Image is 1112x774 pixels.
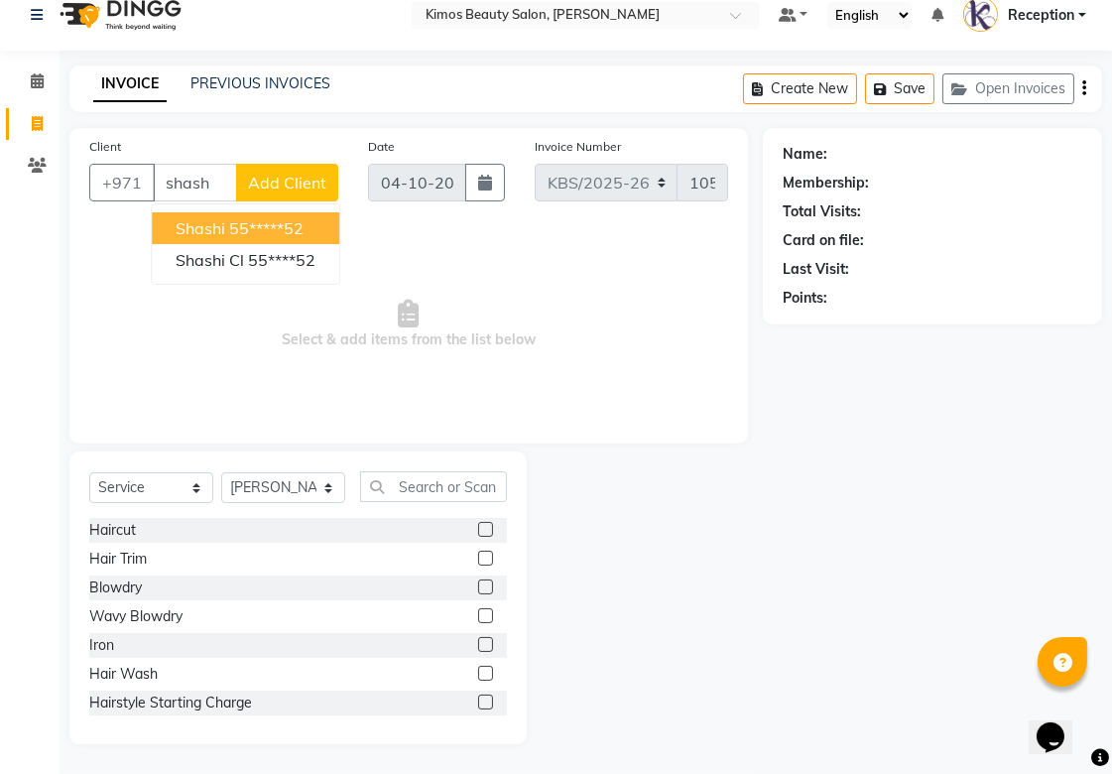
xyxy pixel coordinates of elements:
[190,74,330,92] a: PREVIOUS INVOICES
[89,635,114,656] div: Iron
[743,73,857,104] button: Create New
[236,164,338,201] button: Add Client
[89,578,142,598] div: Blowdry
[89,664,158,685] div: Hair Wash
[942,73,1074,104] button: Open Invoices
[865,73,934,104] button: Save
[783,173,869,193] div: Membership:
[89,138,121,156] label: Client
[248,173,326,193] span: Add Client
[783,259,849,280] div: Last Visit:
[783,201,861,222] div: Total Visits:
[89,606,183,627] div: Wavy Blowdry
[783,144,827,165] div: Name:
[783,230,864,251] div: Card on file:
[89,164,155,201] button: +971
[368,138,395,156] label: Date
[89,225,728,424] span: Select & add items from the list below
[153,164,237,201] input: Search by Name/Mobile/Email/Code
[89,693,252,713] div: Hairstyle Starting Charge
[1008,5,1074,26] span: Reception
[1029,695,1092,754] iframe: chat widget
[93,66,167,102] a: INVOICE
[89,520,136,541] div: Haircut
[89,549,147,570] div: Hair Trim
[783,288,827,309] div: Points:
[535,138,621,156] label: Invoice Number
[176,250,244,270] span: shashi cl
[360,471,507,502] input: Search or Scan
[176,218,225,238] span: shashi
